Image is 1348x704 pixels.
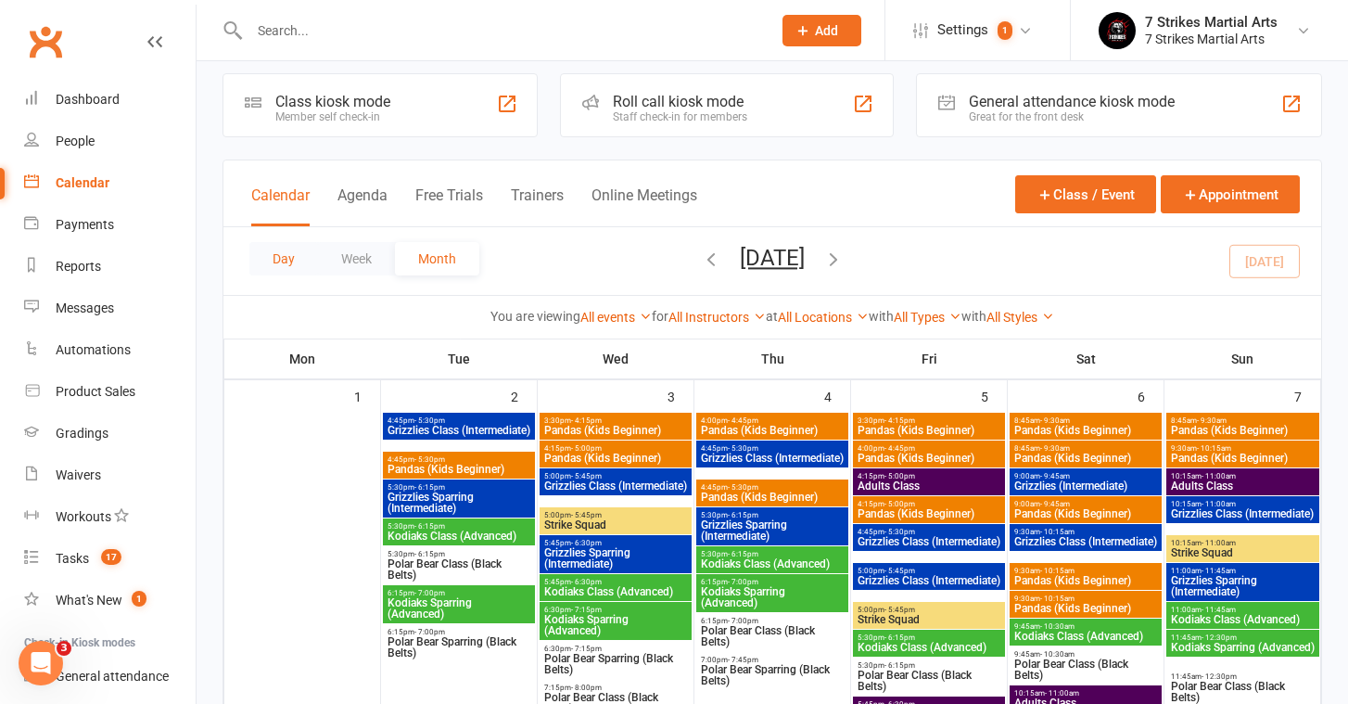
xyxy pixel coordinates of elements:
[224,339,381,378] th: Mon
[884,472,915,480] span: - 5:00pm
[613,110,747,123] div: Staff check-in for members
[543,653,688,675] span: Polar Bear Sparring (Black Belts)
[1040,500,1070,508] span: - 9:45am
[1170,634,1316,642] span: 11:45am
[591,186,697,226] button: Online Meetings
[1013,650,1158,659] span: 9:45am
[571,416,602,425] span: - 4:15pm
[543,586,688,597] span: Kodiaks Class (Advanced)
[652,309,668,324] strong: for
[1202,672,1237,681] span: - 12:30pm
[543,645,688,653] span: 6:30pm
[56,217,114,232] div: Payments
[700,550,845,558] span: 5:30pm
[857,500,1001,508] span: 4:15pm
[778,310,869,325] a: All Locations
[1294,380,1320,411] div: 7
[511,186,564,226] button: Trainers
[387,455,531,464] span: 4:45pm
[543,444,688,453] span: 4:15pm
[1013,444,1158,453] span: 8:45am
[56,509,111,524] div: Workouts
[387,558,531,581] span: Polar Bear Class (Black Belts)
[1040,444,1070,453] span: - 9:30am
[543,453,688,464] span: Pandas (Kids Beginner)
[543,578,688,586] span: 5:45pm
[1170,575,1316,597] span: Grizzlies Sparring (Intermediate)
[1170,642,1316,653] span: Kodiaks Sparring (Advanced)
[1013,603,1158,614] span: Pandas (Kids Beginner)
[1170,547,1316,558] span: Strike Squad
[337,186,388,226] button: Agenda
[700,519,845,542] span: Grizzlies Sparring (Intermediate)
[571,606,602,614] span: - 7:15pm
[668,310,766,325] a: All Instructors
[857,670,1001,692] span: Polar Bear Class (Black Belts)
[538,339,694,378] th: Wed
[857,480,1001,492] span: Adults Class
[700,664,845,686] span: Polar Bear Sparring (Black Belts)
[387,628,531,636] span: 6:15pm
[1040,595,1075,603] span: - 10:15am
[782,15,861,46] button: Add
[728,416,758,425] span: - 4:45pm
[56,426,108,441] div: Gradings
[1040,622,1075,631] span: - 10:30am
[969,93,1175,110] div: General attendance kiosk mode
[884,606,915,614] span: - 5:45pm
[244,18,758,44] input: Search...
[251,186,310,226] button: Calendar
[694,339,851,378] th: Thu
[740,245,805,271] button: [DATE]
[56,301,114,315] div: Messages
[1013,622,1158,631] span: 9:45am
[1040,650,1075,659] span: - 10:30am
[354,380,380,411] div: 1
[857,536,1001,547] span: Grizzlies Class (Intermediate)
[24,496,196,538] a: Workouts
[700,511,845,519] span: 5:30pm
[1040,528,1075,536] span: - 10:15am
[19,641,63,685] iframe: Intercom live chat
[1202,606,1236,614] span: - 11:45am
[101,549,121,565] span: 17
[613,93,747,110] div: Roll call kiosk mode
[1202,567,1236,575] span: - 11:45am
[22,19,69,65] a: Clubworx
[56,342,131,357] div: Automations
[1099,12,1136,49] img: thumb_image1688936223.png
[1013,528,1158,536] span: 9:30am
[700,492,845,503] span: Pandas (Kids Beginner)
[700,617,845,625] span: 6:15pm
[1164,339,1321,378] th: Sun
[857,453,1001,464] span: Pandas (Kids Beginner)
[511,380,537,411] div: 2
[24,162,196,204] a: Calendar
[24,204,196,246] a: Payments
[543,547,688,570] span: Grizzlies Sparring (Intermediate)
[1202,634,1237,642] span: - 12:30pm
[1170,453,1316,464] span: Pandas (Kids Beginner)
[381,339,538,378] th: Tue
[414,455,445,464] span: - 5:30pm
[1170,444,1316,453] span: 9:30am
[1170,567,1316,575] span: 11:00am
[1170,500,1316,508] span: 10:15am
[387,492,531,514] span: Grizzlies Sparring (Intermediate)
[1170,480,1316,492] span: Adults Class
[249,242,318,275] button: Day
[851,339,1008,378] th: Fri
[700,453,845,464] span: Grizzlies Class (Intermediate)
[857,416,1001,425] span: 3:30pm
[728,444,758,453] span: - 5:30pm
[1008,339,1164,378] th: Sat
[387,597,531,620] span: Kodiaks Sparring (Advanced)
[884,528,915,536] span: - 5:30pm
[700,416,845,425] span: 4:00pm
[387,550,531,558] span: 5:30pm
[24,121,196,162] a: People
[571,539,602,547] span: - 6:30pm
[1040,567,1075,575] span: - 10:15am
[857,614,1001,625] span: Strike Squad
[668,380,693,411] div: 3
